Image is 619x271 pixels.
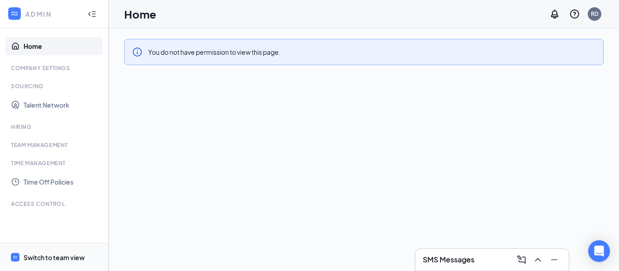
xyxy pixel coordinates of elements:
[531,252,545,267] button: ChevronUp
[11,141,99,149] div: Team Management
[569,9,580,19] svg: QuestionInfo
[549,254,560,265] svg: Minimize
[124,6,156,22] h1: Home
[25,10,79,19] div: ADMIN
[11,159,99,167] div: Time Management
[11,82,99,90] div: Sourcing
[532,254,543,265] svg: ChevronUp
[11,200,99,208] div: Access control
[12,254,18,260] svg: WorkstreamLogo
[148,47,280,57] div: You do not have permission to view this page.
[132,47,143,57] svg: Info
[10,9,19,18] svg: WorkstreamLogo
[591,10,599,18] div: RD
[11,123,99,131] div: Hiring
[588,240,610,262] div: Open Intercom Messenger
[11,64,99,72] div: Company Settings
[514,252,529,267] button: ComposeMessage
[87,10,97,19] svg: Collapse
[547,252,561,267] button: Minimize
[516,254,527,265] svg: ComposeMessage
[24,96,101,114] a: Talent Network
[549,9,560,19] svg: Notifications
[423,255,474,265] h3: SMS Messages
[24,37,101,55] a: Home
[24,253,85,262] div: Switch to team view
[24,173,101,191] a: Time Off Policies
